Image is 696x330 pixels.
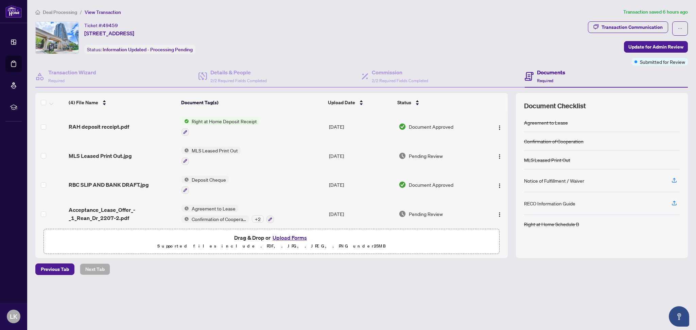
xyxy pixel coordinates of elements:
[181,176,189,183] img: Status Icon
[640,58,685,66] span: Submitted for Review
[399,123,406,130] img: Document Status
[181,117,260,136] button: Status IconRight at Home Deposit Receipt
[409,152,443,160] span: Pending Review
[189,117,260,125] span: Right at Home Deposit Receipt
[69,123,129,131] span: RAH deposit receipt.pdf
[399,181,406,188] img: Document Status
[181,117,189,125] img: Status Icon
[66,93,178,112] th: (4) File Name
[588,21,668,33] button: Transaction Communication
[181,205,189,212] img: Status Icon
[409,123,453,130] span: Document Approved
[326,112,396,141] td: [DATE]
[69,206,176,222] span: Acceptance_Lease_Offer_-_1_Rean_Dr_2207-2.pdf
[252,215,264,223] div: + 2
[84,29,134,37] span: [STREET_ADDRESS]
[189,205,238,212] span: Agreement to Lease
[85,9,121,15] span: View Transaction
[48,68,96,76] h4: Transaction Wizard
[210,78,267,83] span: 2/2 Required Fields Completed
[494,150,505,161] button: Logo
[189,147,241,154] span: MLS Leased Print Out
[69,181,149,189] span: RBC SLIP AND BANK DRAFT.jpg
[48,78,65,83] span: Required
[602,22,663,33] div: Transaction Communication
[271,233,309,242] button: Upload Forms
[497,183,502,188] img: Logo
[36,22,79,54] img: IMG-C12338660_1.jpg
[326,199,396,228] td: [DATE]
[524,177,584,184] div: Notice of Fulfillment / Waiver
[497,154,502,159] img: Logo
[234,233,309,242] span: Drag & Drop or
[524,119,568,126] div: Agreement to Lease
[326,170,396,200] td: [DATE]
[524,220,579,228] div: Right at Home Schedule B
[181,147,189,154] img: Status Icon
[84,21,118,29] div: Ticket #:
[328,99,355,106] span: Upload Date
[524,101,586,111] span: Document Checklist
[623,8,688,16] article: Transaction saved 6 hours ago
[103,47,193,53] span: Information Updated - Processing Pending
[35,263,74,275] button: Previous Tab
[210,68,267,76] h4: Details & People
[48,242,495,250] p: Supported files include .PDF, .JPG, .JPEG, .PNG under 25 MB
[409,181,453,188] span: Document Approved
[669,306,689,327] button: Open asap
[103,22,118,29] span: 49459
[84,45,195,54] div: Status:
[178,93,325,112] th: Document Tag(s)
[678,26,682,31] span: ellipsis
[69,99,98,106] span: (4) File Name
[80,263,110,275] button: Next Tab
[628,41,683,52] span: Update for Admin Review
[409,210,443,218] span: Pending Review
[43,9,77,15] span: Deal Processing
[399,152,406,160] img: Document Status
[189,215,249,223] span: Confirmation of Cooperation
[5,5,22,18] img: logo
[35,10,40,15] span: home
[10,312,17,321] span: LK
[181,215,189,223] img: Status Icon
[181,176,229,194] button: Status IconDeposit Cheque
[537,78,553,83] span: Required
[181,147,241,165] button: Status IconMLS Leased Print Out
[181,205,274,223] button: Status IconAgreement to LeaseStatus IconConfirmation of Cooperation+2
[497,212,502,217] img: Logo
[326,141,396,170] td: [DATE]
[524,156,570,164] div: MLS Leased Print Out
[397,99,411,106] span: Status
[395,93,482,112] th: Status
[494,121,505,132] button: Logo
[372,68,428,76] h4: Commission
[494,208,505,219] button: Logo
[524,200,575,207] div: RECO Information Guide
[325,93,395,112] th: Upload Date
[494,179,505,190] button: Logo
[399,210,406,218] img: Document Status
[44,229,499,254] span: Drag & Drop orUpload FormsSupported files include .PDF, .JPG, .JPEG, .PNG under25MB
[624,41,688,53] button: Update for Admin Review
[372,78,428,83] span: 2/2 Required Fields Completed
[537,68,565,76] h4: Documents
[41,264,69,275] span: Previous Tab
[69,152,132,160] span: MLS Leased Print Out.jpg
[524,137,584,145] div: Confirmation of Cooperation
[497,125,502,130] img: Logo
[80,8,82,16] li: /
[189,176,229,183] span: Deposit Cheque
